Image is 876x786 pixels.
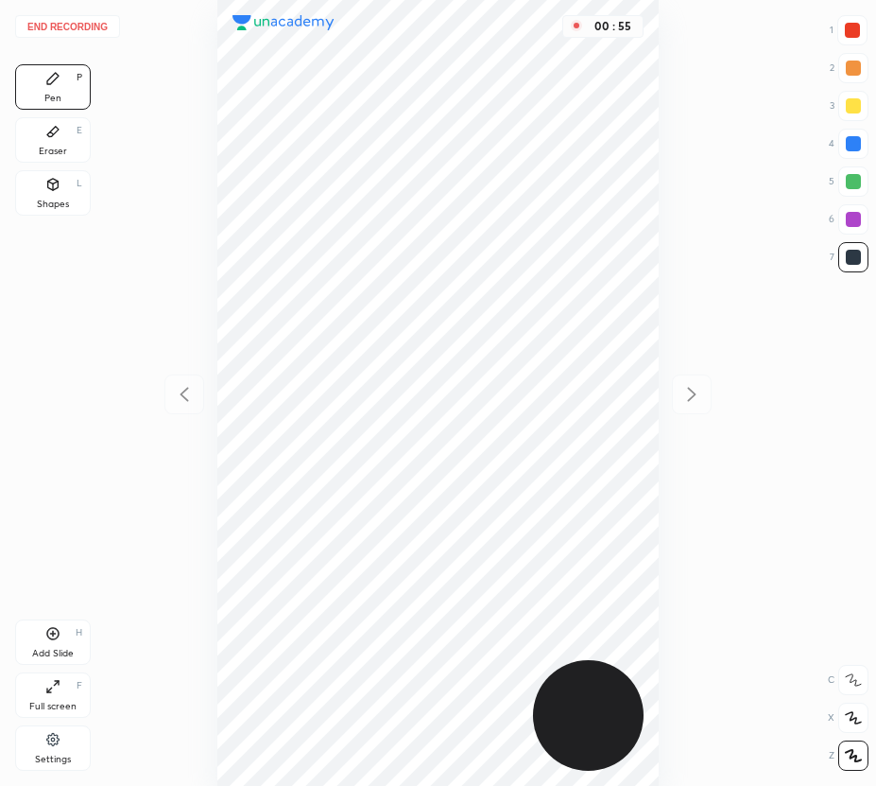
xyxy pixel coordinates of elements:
[39,147,67,156] div: Eraser
[590,20,635,33] div: 00 : 55
[830,91,868,121] div: 3
[77,681,82,690] div: F
[828,665,868,695] div: C
[830,242,868,272] div: 7
[29,702,77,711] div: Full screen
[76,628,82,638] div: H
[828,703,868,733] div: X
[232,15,335,30] img: logo.38c385cc.svg
[15,15,120,38] button: End recording
[77,126,82,135] div: E
[32,649,74,658] div: Add Slide
[830,15,867,45] div: 1
[830,53,868,83] div: 2
[35,755,71,764] div: Settings
[77,179,82,188] div: L
[44,94,61,103] div: Pen
[37,200,69,209] div: Shapes
[829,129,868,159] div: 4
[829,166,868,197] div: 5
[829,741,868,771] div: Z
[829,204,868,235] div: 6
[77,73,82,82] div: P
